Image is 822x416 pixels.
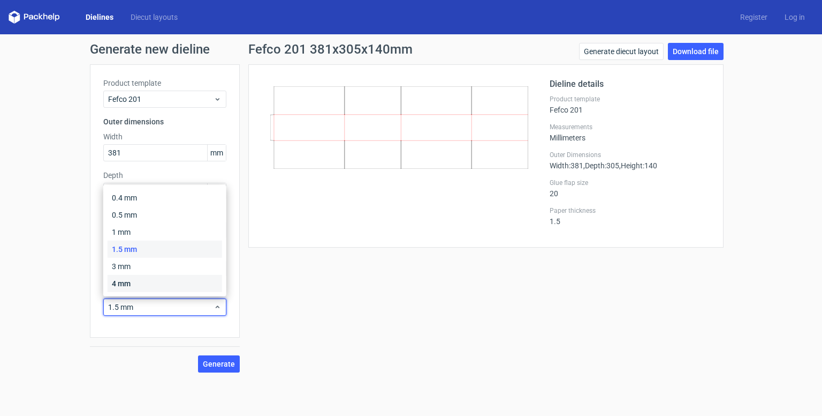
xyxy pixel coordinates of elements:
[103,78,226,88] label: Product template
[550,206,710,226] div: 1.5
[550,123,710,131] label: Measurements
[207,183,226,199] span: mm
[108,302,214,313] span: 1.5 mm
[550,151,710,159] label: Outer Dimensions
[550,179,710,187] label: Glue flap size
[90,43,732,56] h1: Generate new dieline
[207,145,226,161] span: mm
[550,95,710,114] div: Fefco 201
[103,170,226,181] label: Depth
[550,161,583,170] span: Width : 381
[248,43,413,56] h1: Fefco 201 381x305x140mm
[122,12,186,23] a: Diecut layouts
[77,12,122,23] a: Dielines
[550,78,710,91] h2: Dieline details
[579,43,664,60] a: Generate diecut layout
[108,189,222,206] div: 0.4 mm
[108,94,214,105] span: Fefco 201
[103,131,226,142] label: Width
[203,360,235,368] span: Generate
[776,12,813,23] a: Log in
[108,258,222,275] div: 3 mm
[668,43,724,60] a: Download file
[732,12,776,23] a: Register
[550,206,710,215] label: Paper thickness
[108,241,222,258] div: 1.5 mm
[108,206,222,224] div: 0.5 mm
[103,116,226,127] h3: Outer dimensions
[108,275,222,292] div: 4 mm
[550,95,710,103] label: Product template
[198,355,240,373] button: Generate
[108,224,222,241] div: 1 mm
[619,161,657,170] span: , Height : 140
[550,179,710,198] div: 20
[583,161,619,170] span: , Depth : 305
[550,123,710,142] div: Millimeters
